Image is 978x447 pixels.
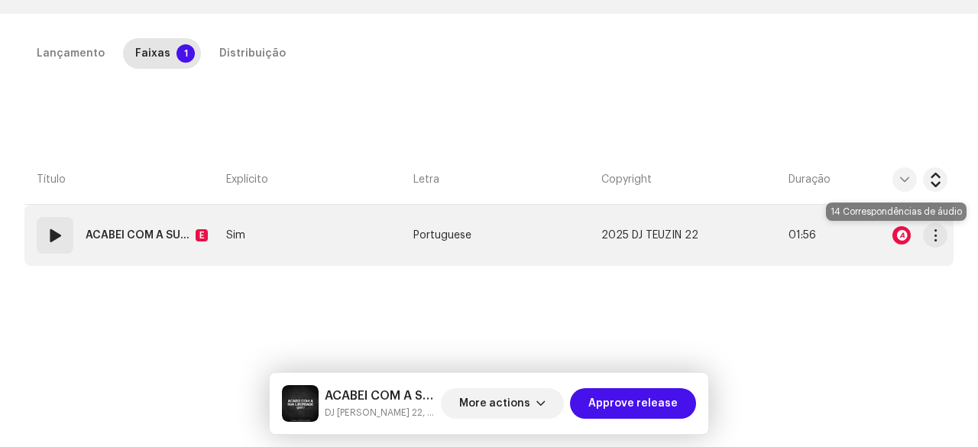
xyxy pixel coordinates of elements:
small: ACABEI COM A SUA LIBERDADE , EQUIPE F [325,405,435,420]
span: 2025 DJ TEUZIN 22 [601,230,698,241]
h5: ACABEI COM A SUA LIBERDADE , EQUIPE F [325,387,435,405]
span: More actions [459,388,530,419]
span: Portuguese [413,230,471,241]
button: More actions [441,388,564,419]
span: Copyright [601,172,652,187]
span: Explícito [226,172,268,187]
span: Letra [413,172,439,187]
span: Approve release [588,388,678,419]
span: 01:56 [789,230,816,241]
span: Sim [226,230,245,241]
img: 9e0f57a7-93d8-486d-a7be-3a31810a0bdc [282,385,319,422]
div: Distribuição [219,38,286,69]
span: Duração [789,172,831,187]
button: Approve release [570,388,696,419]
